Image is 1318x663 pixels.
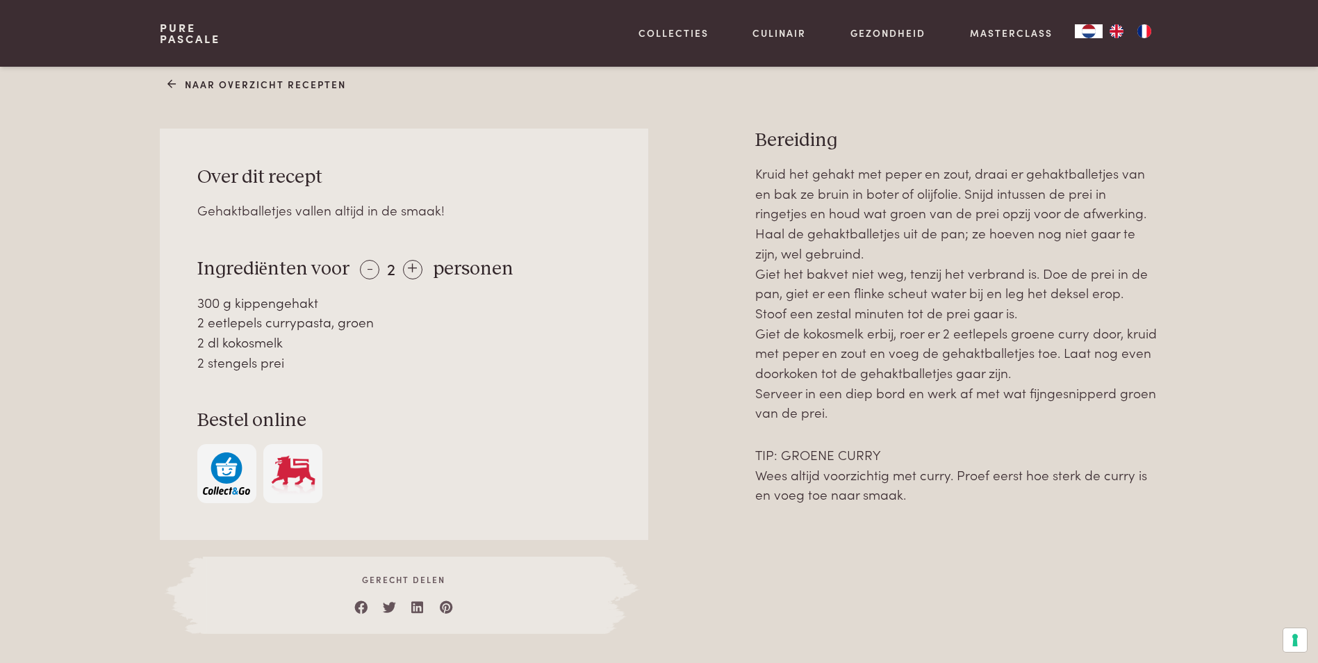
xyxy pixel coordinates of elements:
button: Uw voorkeuren voor toestemming voor trackingtechnologieën [1283,628,1307,652]
div: 2 eetlepels currypasta, groen [197,312,611,332]
h3: Over dit recept [197,165,611,190]
a: Naar overzicht recepten [167,77,346,92]
div: + [403,260,422,279]
img: Delhaize [270,452,317,495]
h3: Bestel online [197,409,611,433]
div: - [360,260,379,279]
a: Culinair [752,26,806,40]
a: Gezondheid [850,26,925,40]
a: NL [1075,24,1103,38]
a: Masterclass [970,26,1053,40]
p: TIP: GROENE CURRY Wees altijd voorzichtig met curry. Proef eerst hoe sterk de curry is en voeg to... [755,445,1158,505]
span: personen [433,259,513,279]
img: c308188babc36a3a401bcb5cb7e020f4d5ab42f7cacd8327e500463a43eeb86c.svg [203,452,250,495]
span: Ingrediënten voor [197,259,349,279]
ul: Language list [1103,24,1158,38]
div: 2 dl kokosmelk [197,332,611,352]
span: Gerecht delen [203,573,604,586]
p: Kruid het gehakt met peper en zout, draai er gehaktballetjes van en bak ze bruin in boter of olij... [755,163,1158,423]
div: Language [1075,24,1103,38]
a: EN [1103,24,1130,38]
a: PurePascale [160,22,220,44]
aside: Language selected: Nederlands [1075,24,1158,38]
span: 2 [387,256,395,279]
h3: Bereiding [755,129,1158,153]
a: FR [1130,24,1158,38]
a: Collecties [639,26,709,40]
div: 300 g kippengehakt [197,293,611,313]
div: 2 stengels prei [197,352,611,373]
div: Gehaktballetjes vallen altijd in de smaak! [197,200,611,220]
